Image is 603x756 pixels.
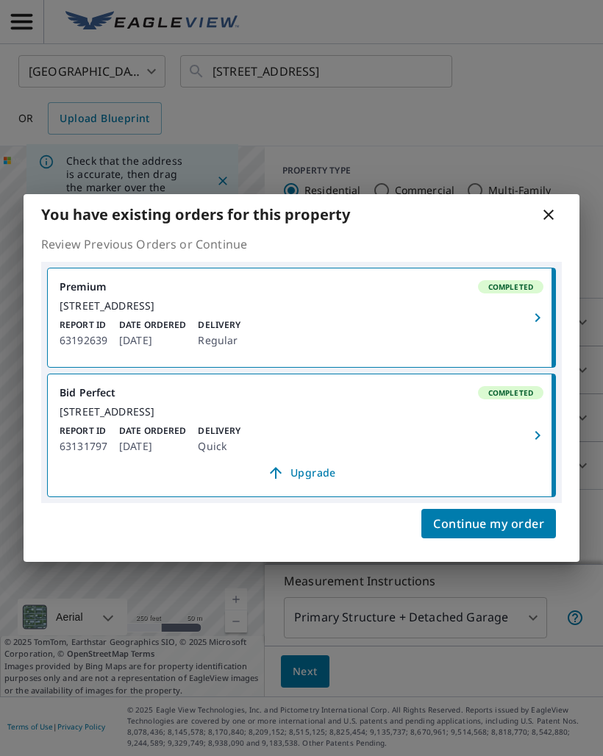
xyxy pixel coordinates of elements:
div: Premium [60,280,543,293]
div: Bid Perfect [60,386,543,399]
p: 63131797 [60,438,107,455]
span: Completed [479,388,542,398]
p: Delivery [198,424,240,438]
p: Quick [198,438,240,455]
p: Report ID [60,318,107,332]
p: Regular [198,332,240,349]
p: Review Previous Orders or Continue [41,235,562,253]
a: Upgrade [60,461,543,485]
span: Completed [479,282,542,292]
div: [STREET_ADDRESS] [60,405,543,418]
a: PremiumCompleted[STREET_ADDRESS]Report ID63192639Date Ordered[DATE]DeliveryRegular [48,268,555,367]
button: Continue my order [421,509,556,538]
p: Report ID [60,424,107,438]
p: Delivery [198,318,240,332]
p: Date Ordered [119,424,186,438]
p: 63192639 [60,332,107,349]
p: [DATE] [119,332,186,349]
p: Date Ordered [119,318,186,332]
a: Bid PerfectCompleted[STREET_ADDRESS]Report ID63131797Date Ordered[DATE]DeliveryQuickUpgrade [48,374,555,496]
b: You have existing orders for this property [41,204,350,224]
div: [STREET_ADDRESS] [60,299,543,313]
span: Upgrade [68,464,535,482]
span: Continue my order [433,513,544,534]
p: [DATE] [119,438,186,455]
